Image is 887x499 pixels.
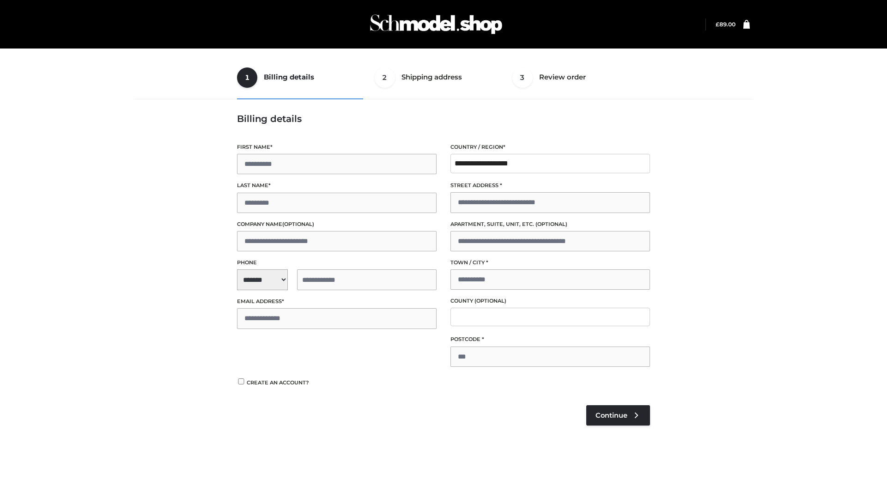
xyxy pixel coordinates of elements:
[237,378,245,384] input: Create an account?
[450,220,650,229] label: Apartment, suite, unit, etc.
[450,335,650,344] label: Postcode
[282,221,314,227] span: (optional)
[237,113,650,124] h3: Billing details
[586,405,650,426] a: Continue
[595,411,627,420] span: Continue
[237,143,437,152] label: First name
[474,298,506,304] span: (optional)
[237,220,437,229] label: Company name
[237,297,437,306] label: Email address
[716,21,735,28] bdi: 89.00
[450,181,650,190] label: Street address
[450,258,650,267] label: Town / City
[450,297,650,305] label: County
[450,143,650,152] label: Country / Region
[237,258,437,267] label: Phone
[716,21,735,28] a: £89.00
[237,181,437,190] label: Last name
[247,379,309,386] span: Create an account?
[535,221,567,227] span: (optional)
[716,21,719,28] span: £
[367,6,505,43] img: Schmodel Admin 964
